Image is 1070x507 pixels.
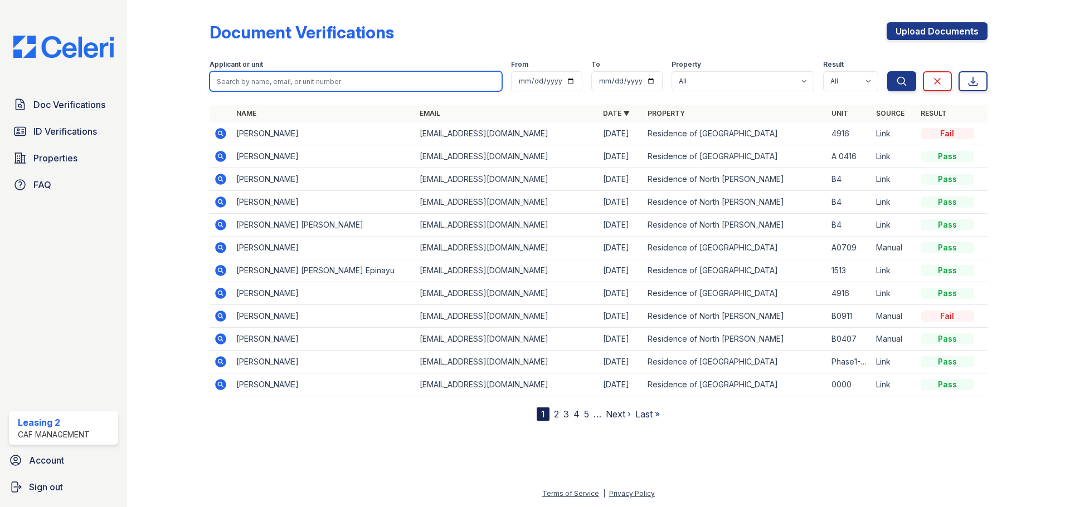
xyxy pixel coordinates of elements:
td: Residence of North [PERSON_NAME] [643,168,826,191]
td: [PERSON_NAME] [232,282,415,305]
td: Residence of [GEOGRAPHIC_DATA] [643,122,826,145]
td: [PERSON_NAME] [232,145,415,168]
td: [PERSON_NAME] [232,373,415,396]
a: Doc Verifications [9,93,118,116]
td: [PERSON_NAME] [232,191,415,214]
td: [EMAIL_ADDRESS][DOMAIN_NAME] [415,122,599,145]
td: [EMAIL_ADDRESS][DOMAIN_NAME] [415,191,599,214]
span: Account [29,454,64,467]
td: Residence of North [PERSON_NAME] [643,328,826,351]
span: … [594,407,601,421]
td: [DATE] [599,259,643,282]
td: [EMAIL_ADDRESS][DOMAIN_NAME] [415,168,599,191]
td: [PERSON_NAME] [232,237,415,259]
td: [DATE] [599,122,643,145]
div: Pass [921,196,974,208]
td: [PERSON_NAME] [232,328,415,351]
label: Result [823,60,844,69]
a: Terms of Service [542,489,599,498]
a: Email [420,109,440,117]
a: Properties [9,147,118,169]
div: Pass [921,333,974,344]
td: [DATE] [599,282,643,305]
td: 4916 [827,122,872,145]
a: Name [236,109,256,117]
a: Source [876,109,904,117]
img: CE_Logo_Blue-a8612792a0a2168367f1c8372b55b34899dd931a85d93a1a3d3e32e68fde9ad4.png [4,36,123,58]
td: [PERSON_NAME] [PERSON_NAME] Epinayu [232,259,415,282]
td: [DATE] [599,191,643,214]
td: [EMAIL_ADDRESS][DOMAIN_NAME] [415,282,599,305]
a: Result [921,109,947,117]
td: [PERSON_NAME] [232,351,415,373]
td: [DATE] [599,305,643,328]
td: Link [872,282,916,305]
div: Pass [921,219,974,230]
div: Pass [921,151,974,162]
div: CAF Management [18,429,90,440]
div: Pass [921,174,974,185]
td: Residence of [GEOGRAPHIC_DATA] [643,373,826,396]
td: Link [872,168,916,191]
a: Upload Documents [887,22,988,40]
a: Next › [606,408,631,420]
td: [PERSON_NAME] [232,168,415,191]
div: Pass [921,356,974,367]
div: Fail [921,311,974,322]
a: 4 [573,408,580,420]
td: [DATE] [599,168,643,191]
div: Leasing 2 [18,416,90,429]
td: Residence of [GEOGRAPHIC_DATA] [643,237,826,259]
td: 1513 [827,259,872,282]
a: Date ▼ [603,109,630,117]
a: 5 [584,408,589,420]
td: B0911 [827,305,872,328]
span: Doc Verifications [33,98,105,111]
td: A0709 [827,237,872,259]
td: Residence of [GEOGRAPHIC_DATA] [643,351,826,373]
label: To [591,60,600,69]
td: [PERSON_NAME] [232,122,415,145]
td: [EMAIL_ADDRESS][DOMAIN_NAME] [415,351,599,373]
td: Phase1-0114 [827,351,872,373]
td: B4 [827,191,872,214]
span: FAQ [33,178,51,191]
div: Pass [921,288,974,299]
td: Manual [872,305,916,328]
td: [EMAIL_ADDRESS][DOMAIN_NAME] [415,237,599,259]
td: B0407 [827,328,872,351]
div: Pass [921,379,974,390]
div: Pass [921,265,974,276]
td: Residence of North [PERSON_NAME] [643,191,826,214]
a: Last » [635,408,660,420]
td: [PERSON_NAME] [PERSON_NAME] [232,214,415,237]
span: Sign out [29,480,63,494]
label: From [511,60,528,69]
td: [DATE] [599,237,643,259]
div: | [603,489,605,498]
td: [DATE] [599,214,643,237]
td: Link [872,373,916,396]
div: Fail [921,128,974,139]
td: 4916 [827,282,872,305]
span: Properties [33,151,77,165]
div: Document Verifications [210,22,394,42]
td: [EMAIL_ADDRESS][DOMAIN_NAME] [415,145,599,168]
a: Property [648,109,685,117]
div: Pass [921,242,974,253]
a: ID Verifications [9,120,118,142]
td: Link [872,145,916,168]
td: Residence of [GEOGRAPHIC_DATA] [643,145,826,168]
td: Residence of North [PERSON_NAME] [643,214,826,237]
td: 0000 [827,373,872,396]
td: A 0416 [827,145,872,168]
label: Applicant or unit [210,60,263,69]
a: 3 [563,408,569,420]
div: 1 [537,407,549,421]
td: [EMAIL_ADDRESS][DOMAIN_NAME] [415,305,599,328]
td: [DATE] [599,328,643,351]
span: ID Verifications [33,125,97,138]
td: B4 [827,214,872,237]
td: Residence of North [PERSON_NAME] [643,305,826,328]
td: [DATE] [599,145,643,168]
